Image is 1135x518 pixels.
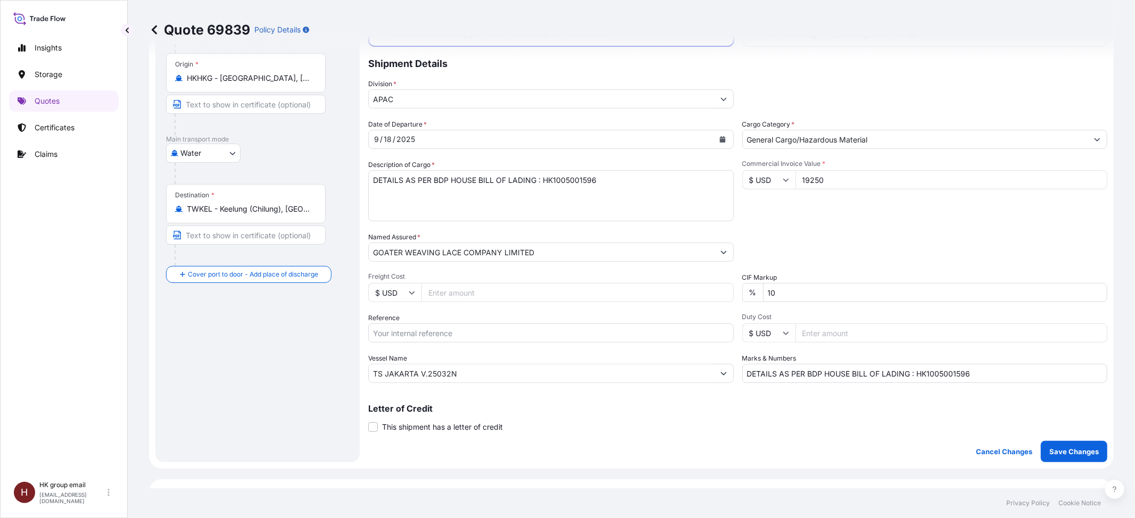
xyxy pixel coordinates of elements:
[368,313,400,323] label: Reference
[166,135,349,144] p: Main transport mode
[421,283,734,302] input: Enter amount
[368,232,420,243] label: Named Assured
[742,313,1108,321] span: Duty Cost
[35,69,62,80] p: Storage
[368,79,396,89] label: Division
[380,133,383,146] div: /
[796,170,1108,189] input: Type amount
[9,144,119,165] a: Claims
[763,283,1108,302] input: Enter percentage
[368,353,407,364] label: Vessel Name
[175,191,214,199] div: Destination
[9,117,119,138] a: Certificates
[395,133,416,146] div: year,
[742,119,795,130] label: Cargo Category
[149,21,250,38] p: Quote 69839
[1006,499,1050,507] a: Privacy Policy
[714,243,733,262] button: Show suggestions
[166,144,241,163] button: Select transport
[382,422,503,432] span: This shipment has a letter of credit
[368,47,1107,79] p: Shipment Details
[35,96,60,106] p: Quotes
[35,43,62,53] p: Insights
[9,64,119,85] a: Storage
[254,24,301,35] p: Policy Details
[188,269,318,280] span: Cover port to door - Add place of discharge
[368,272,734,281] span: Freight Cost
[35,122,74,133] p: Certificates
[369,364,714,383] input: Type to search vessel name or IMO
[21,487,28,498] span: H
[368,404,1107,413] p: Letter of Credit
[742,283,763,302] div: %
[1088,130,1107,149] button: Show suggestions
[39,491,105,504] p: [EMAIL_ADDRESS][DOMAIN_NAME]
[714,364,733,383] button: Show suggestions
[976,446,1032,457] p: Cancel Changes
[368,119,427,130] span: Date of Departure
[180,148,201,158] span: Water
[796,323,1108,342] input: Enter amount
[742,272,777,283] label: CIF Markup
[187,204,312,214] input: Destination
[187,73,312,83] input: Origin
[35,149,57,160] p: Claims
[967,441,1041,462] button: Cancel Changes
[9,90,119,112] a: Quotes
[368,170,734,221] textarea: DETAILS AS PER BDP HOUSE BILL OF LADING : HK1005001596
[9,37,119,59] a: Insights
[743,130,1088,149] input: Select a commodity type
[368,160,435,170] label: Description of Cargo
[714,89,733,108] button: Show suggestions
[39,481,105,489] p: HK group email
[1049,446,1099,457] p: Save Changes
[742,160,1108,168] span: Commercial Invoice Value
[714,131,731,148] button: Calendar
[368,323,734,342] input: Your internal reference
[1058,499,1101,507] a: Cookie Notice
[393,133,395,146] div: /
[742,353,797,364] label: Marks & Numbers
[369,243,714,262] input: Full name
[383,133,393,146] div: day,
[166,95,326,114] input: Text to appear on certificate
[166,225,326,245] input: Text to appear on certificate
[175,60,198,69] div: Origin
[369,89,714,108] input: Type to search division
[166,266,332,283] button: Cover port to door - Add place of discharge
[742,364,1108,383] input: Number1, number2,...
[373,133,380,146] div: month,
[1041,441,1107,462] button: Save Changes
